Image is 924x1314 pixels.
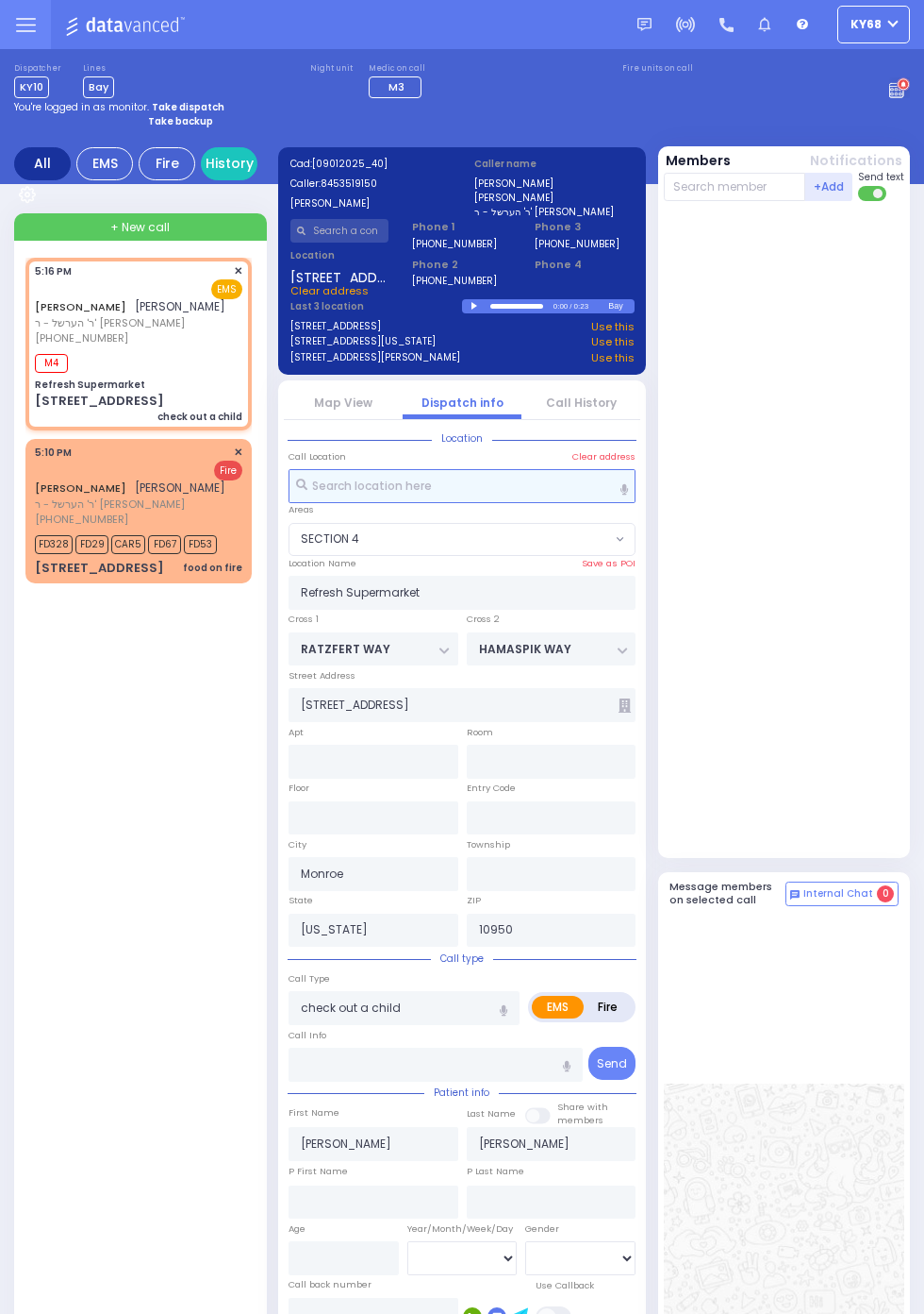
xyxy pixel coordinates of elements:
[111,535,145,554] span: CAR5
[289,469,635,503] input: Search location here
[474,191,635,205] label: [PERSON_NAME]
[532,996,584,1019] label: EMS
[35,512,128,527] span: [PHONE_NUMBER]
[289,838,306,851] label: City
[669,881,786,905] h5: Message members on selected call
[525,1222,559,1236] label: Gender
[289,1029,326,1042] label: Call Info
[290,219,389,243] input: Search a contact
[467,1165,524,1178] label: P Last Name
[183,561,242,575] div: food on fire
[622,63,693,75] label: Fire units on call
[591,334,635,350] a: Use this
[858,184,888,203] label: Turn off text
[312,157,388,171] span: [09012025_40]
[467,726,493,739] label: Room
[135,298,225,314] span: [PERSON_NAME]
[139,147,195,180] div: Fire
[14,147,71,180] div: All
[289,613,319,626] label: Cross 1
[553,295,569,317] div: 0:00
[35,559,164,578] div: [STREET_ADDRESS]
[35,264,72,278] span: 5:16 PM
[314,395,372,411] a: Map View
[148,114,213,128] strong: Take backup
[805,173,852,201] button: +Add
[573,295,590,317] div: 0:23
[467,838,510,851] label: Township
[289,782,309,795] label: Floor
[289,523,635,557] span: SECTION 4
[321,177,377,191] span: 8453519150
[110,219,170,236] span: + New call
[412,257,511,273] span: Phone 2
[810,151,902,171] button: Notifications
[289,557,356,570] label: Location Name
[803,887,873,901] span: Internal Chat
[14,76,49,98] span: KY10
[536,1279,594,1292] label: Use Callback
[201,147,257,180] a: History
[289,524,611,556] span: SECTION 4
[421,395,503,411] a: Dispatch info
[572,450,635,463] label: Clear address
[289,669,355,682] label: Street Address
[557,1101,608,1113] small: Share with
[557,1114,603,1126] span: members
[407,1222,518,1236] div: Year/Month/Week/Day
[157,410,242,424] div: check out a child
[535,257,634,273] span: Phone 4
[35,315,225,331] span: ר' הערשל - ר' [PERSON_NAME]
[289,503,314,516] label: Areas
[582,557,635,570] label: Save as POI
[432,431,492,446] span: Location
[290,350,460,366] a: [STREET_ADDRESS][PERSON_NAME]
[290,177,451,191] label: Caller:
[467,782,516,795] label: Entry Code
[591,350,635,366] a: Use this
[412,219,511,235] span: Phone 1
[535,237,619,251] label: [PHONE_NUMBER]
[289,1165,348,1178] label: P First Name
[135,480,225,496] span: [PERSON_NAME]
[35,446,72,460] span: 5:10 PM
[785,882,899,906] button: Internal Chat 0
[310,63,353,75] label: Night unit
[35,535,73,554] span: FD328
[467,1107,516,1120] label: Last Name
[608,299,634,313] div: Bay
[290,334,436,350] a: [STREET_ADDRESS][US_STATE]
[65,13,190,37] img: Logo
[75,535,108,554] span: FD29
[289,1106,339,1120] label: First Name
[837,6,910,43] button: ky68
[290,319,381,335] a: [STREET_ADDRESS]
[637,18,652,32] img: message.svg
[369,63,427,75] label: Medic on call
[474,157,635,171] label: Caller name
[467,894,481,907] label: ZIP
[877,885,894,902] span: 0
[83,76,114,98] span: Bay
[412,237,497,251] label: [PHONE_NUMBER]
[474,205,635,219] label: ר' הערשל - ר' [PERSON_NAME]
[289,1222,305,1236] label: Age
[290,196,451,211] label: [PERSON_NAME]
[184,535,217,554] span: FD53
[388,79,404,94] span: M3
[35,299,126,314] a: [PERSON_NAME]
[569,295,572,317] div: /
[467,613,500,626] label: Cross 2
[850,16,882,33] span: ky68
[234,263,242,279] span: ✕
[591,319,635,335] a: Use this
[35,480,126,496] a: [PERSON_NAME]
[474,177,635,191] label: [PERSON_NAME]
[290,299,463,313] label: Last 3 location
[289,726,304,739] label: Apt
[290,268,389,283] span: [STREET_ADDRESS]
[234,445,242,461] span: ✕
[289,894,313,907] label: State
[424,1086,499,1100] span: Patient info
[588,1047,635,1080] button: Send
